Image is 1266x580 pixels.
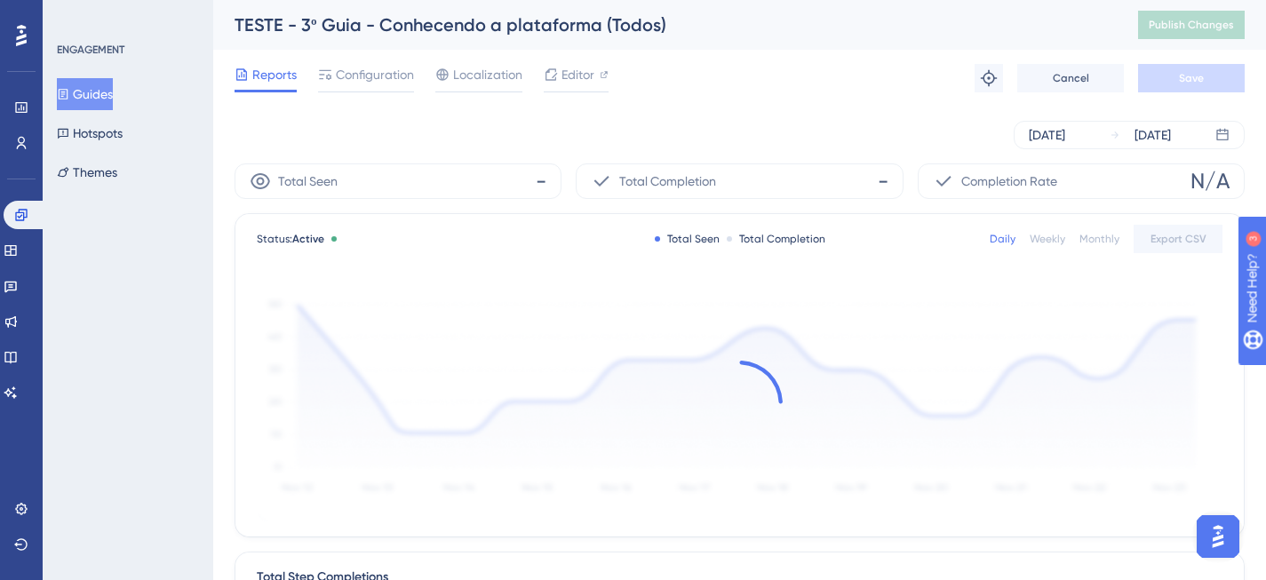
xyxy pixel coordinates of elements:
[336,64,414,85] span: Configuration
[1053,71,1089,85] span: Cancel
[292,233,324,245] span: Active
[57,43,124,57] div: ENGAGEMENT
[1151,232,1206,246] span: Export CSV
[278,171,338,192] span: Total Seen
[1138,64,1245,92] button: Save
[252,64,297,85] span: Reports
[235,12,1094,37] div: TESTE - 3º Guia - Conhecendo a plataforma (Todos)
[1179,71,1204,85] span: Save
[57,117,123,149] button: Hotspots
[878,167,888,195] span: -
[1030,232,1065,246] div: Weekly
[1134,225,1222,253] button: Export CSV
[1079,232,1119,246] div: Monthly
[1017,64,1124,92] button: Cancel
[57,156,117,188] button: Themes
[42,4,111,26] span: Need Help?
[990,232,1015,246] div: Daily
[561,64,594,85] span: Editor
[727,232,825,246] div: Total Completion
[1149,18,1234,32] span: Publish Changes
[1138,11,1245,39] button: Publish Changes
[257,232,324,246] span: Status:
[123,9,129,23] div: 3
[453,64,522,85] span: Localization
[1191,510,1245,563] iframe: UserGuiding AI Assistant Launcher
[655,232,720,246] div: Total Seen
[536,167,546,195] span: -
[1190,167,1230,195] span: N/A
[1135,124,1171,146] div: [DATE]
[961,171,1057,192] span: Completion Rate
[1029,124,1065,146] div: [DATE]
[619,171,716,192] span: Total Completion
[57,78,113,110] button: Guides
